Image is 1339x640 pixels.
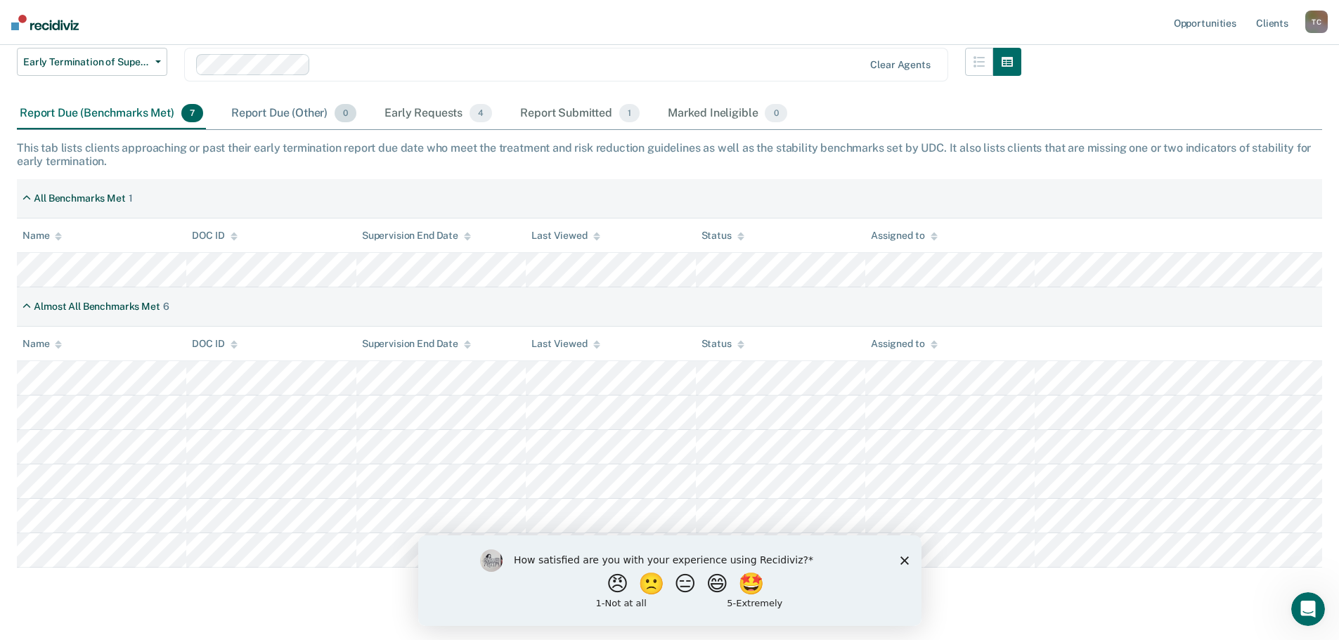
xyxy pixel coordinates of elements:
div: Assigned to [871,230,937,242]
span: 0 [765,104,787,122]
div: Supervision End Date [362,338,471,350]
div: Name [22,338,62,350]
div: 6 [163,301,169,313]
div: Last Viewed [531,230,600,242]
div: Assigned to [871,338,937,350]
div: Name [22,230,62,242]
div: 1 [129,192,133,204]
div: Report Due (Benchmarks Met)7 [17,98,206,129]
span: 7 [181,104,203,122]
span: Early Termination of Supervision [23,56,150,68]
span: 4 [470,104,492,122]
iframe: Intercom live chat [1291,592,1325,626]
div: DOC ID [192,230,237,242]
div: Almost All Benchmarks Met [34,301,160,313]
div: Almost All Benchmarks Met6 [17,295,175,318]
span: 0 [335,104,356,122]
span: 1 [619,104,640,122]
div: Clear agents [870,59,930,71]
div: All Benchmarks Met [34,192,125,204]
div: Report Submitted1 [517,98,642,129]
div: Last Viewed [531,338,600,350]
div: Marked Ineligible0 [665,98,790,129]
div: T C [1305,11,1328,33]
img: Recidiviz [11,15,79,30]
button: Early Termination of Supervision [17,48,167,76]
iframe: Survey by Kim from Recidiviz [418,535,921,626]
div: All Benchmarks Met1 [17,187,138,210]
button: TC [1305,11,1328,33]
div: Supervision End Date [362,230,471,242]
div: Status [701,338,744,350]
div: DOC ID [192,338,237,350]
div: Early Requests4 [382,98,495,129]
div: This tab lists clients approaching or past their early termination report due date who meet the t... [17,141,1322,168]
div: Report Due (Other)0 [228,98,359,129]
div: Status [701,230,744,242]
